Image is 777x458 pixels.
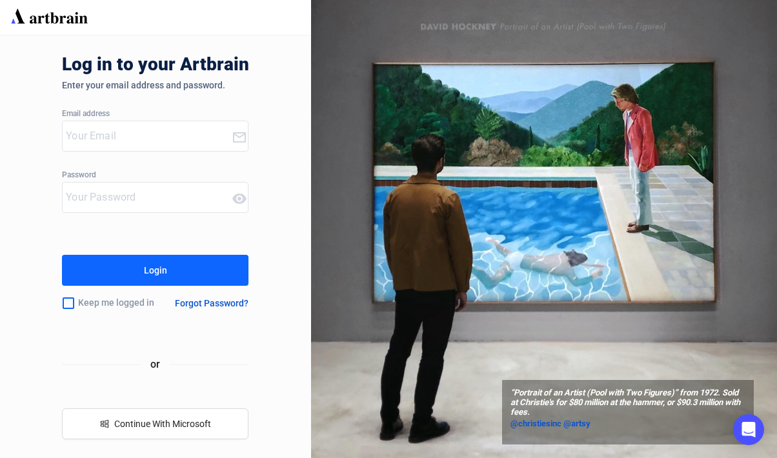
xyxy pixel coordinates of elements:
[62,110,248,119] div: Email address
[114,419,211,429] span: Continue With Microsoft
[510,417,745,430] a: @christiesinc @artsy
[62,290,165,317] div: Keep me logged in
[66,187,232,208] input: Your Password
[62,171,248,180] div: Password
[62,255,248,286] button: Login
[144,260,167,281] div: Login
[100,419,109,428] span: windows
[62,408,248,439] button: windowsContinue With Microsoft
[733,414,764,445] div: Open Intercom Messenger
[66,126,232,146] input: Your Email
[140,356,170,372] span: or
[510,419,590,428] span: @christiesinc @artsy
[62,80,248,90] div: Enter your email address and password.
[510,388,745,417] span: “Portrait of an Artist (Pool with Two Figures)” from 1972. Sold at Christie's for $80 million at ...
[175,298,248,308] div: Forgot Password?
[62,54,449,80] div: Log in to your Artbrain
